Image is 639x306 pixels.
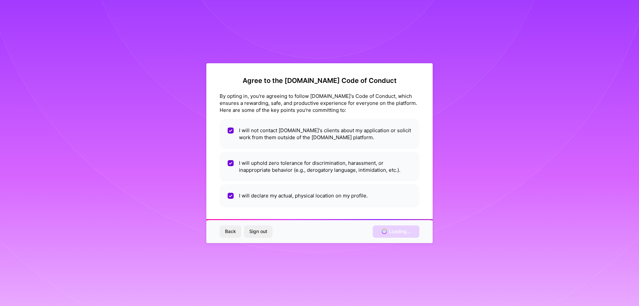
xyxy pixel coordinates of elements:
[225,228,236,235] span: Back
[244,225,273,237] button: Sign out
[220,119,419,149] li: I will not contact [DOMAIN_NAME]'s clients about my application or solicit work from them outside...
[220,152,419,181] li: I will uphold zero tolerance for discrimination, harassment, or inappropriate behavior (e.g., der...
[220,93,419,114] div: By opting in, you're agreeing to follow [DOMAIN_NAME]'s Code of Conduct, which ensures a rewardin...
[220,184,419,207] li: I will declare my actual, physical location on my profile.
[220,225,241,237] button: Back
[249,228,267,235] span: Sign out
[220,77,419,85] h2: Agree to the [DOMAIN_NAME] Code of Conduct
